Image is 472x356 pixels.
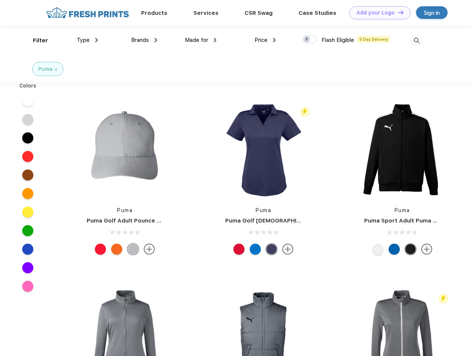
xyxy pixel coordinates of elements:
a: CSR Swag [245,10,273,16]
img: func=resize&h=266 [353,100,452,199]
a: Puma [256,207,271,213]
img: DT [398,10,403,14]
div: Vibrant Orange [111,244,122,255]
span: Flash Eligible [322,37,354,43]
img: func=resize&h=266 [214,100,313,199]
a: Products [141,10,167,16]
img: desktop_search.svg [410,34,423,47]
a: Puma [117,207,133,213]
span: Price [255,37,267,43]
img: dropdown.png [273,38,276,42]
div: Add your Logo [356,10,395,16]
span: 5 Day Delivery [357,36,390,43]
div: Quarry [127,244,139,255]
div: High Risk Red [95,244,106,255]
div: Puma [38,65,53,73]
a: Sign in [416,6,448,19]
img: more.svg [421,244,432,255]
a: Puma [395,207,410,213]
img: dropdown.png [95,38,98,42]
div: Lapis Blue [389,244,400,255]
div: Sign in [424,9,440,17]
a: Puma Golf [DEMOGRAPHIC_DATA]' Icon Golf Polo [225,217,363,224]
div: Lapis Blue [250,244,261,255]
img: flash_active_toggle.svg [300,107,310,117]
img: dropdown.png [154,38,157,42]
img: filter_cancel.svg [55,68,57,71]
div: High Risk Red [233,244,245,255]
span: Made for [185,37,208,43]
span: Brands [131,37,149,43]
div: Filter [33,36,48,45]
a: Puma Golf Adult Pounce Adjustable Cap [87,217,200,224]
div: White and Quiet Shade [372,244,383,255]
img: more.svg [282,244,293,255]
div: Puma Black [405,244,416,255]
img: flash_active_toggle.svg [438,294,448,304]
div: Peacoat [266,244,277,255]
img: dropdown.png [214,38,216,42]
span: Type [77,37,90,43]
img: func=resize&h=266 [76,100,174,199]
img: more.svg [144,244,155,255]
a: Services [193,10,219,16]
div: Colors [14,82,42,90]
img: fo%20logo%202.webp [44,6,131,19]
